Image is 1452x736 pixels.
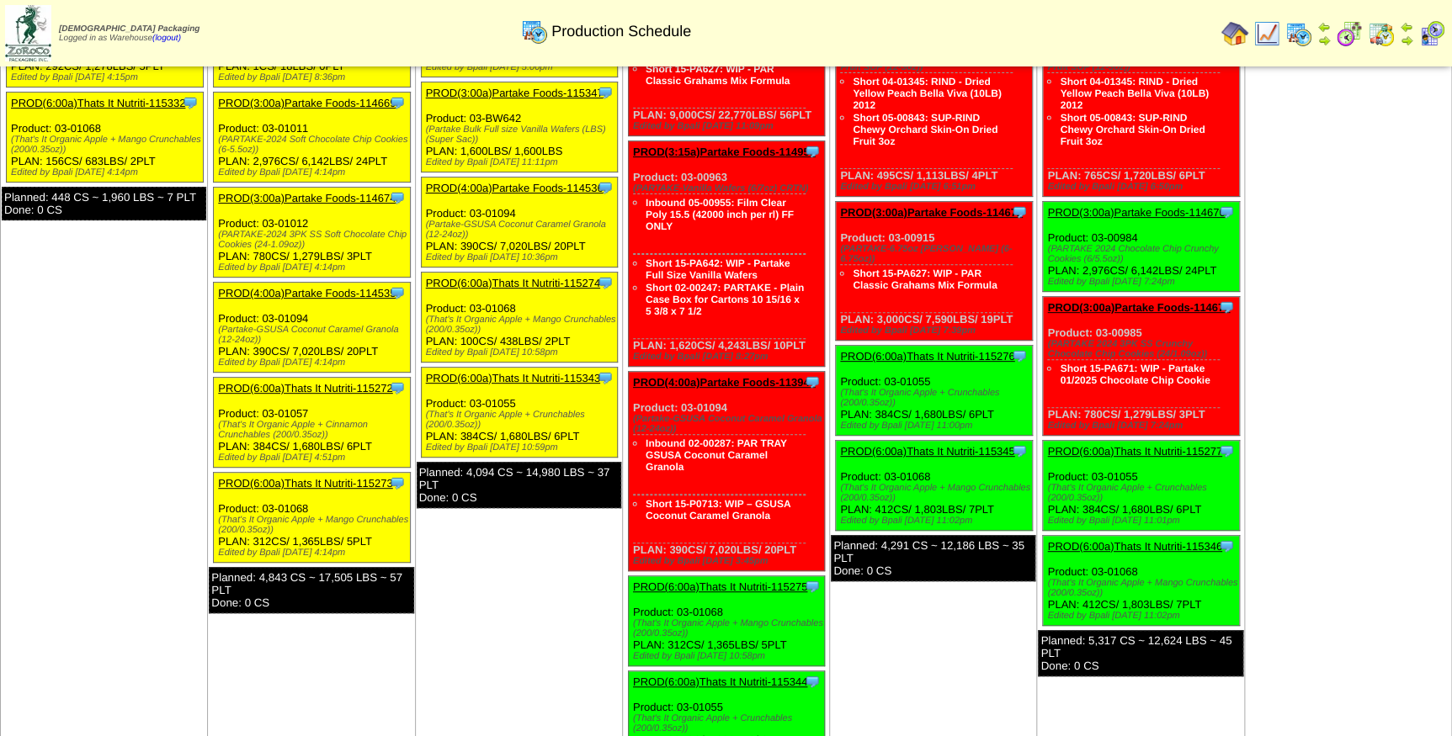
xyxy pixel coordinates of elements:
img: Tooltip [389,189,406,206]
div: Product: 03-01068 PLAN: 412CS / 1,803LBS / 7PLT [1043,536,1240,626]
img: calendarcustomer.gif [1418,20,1445,47]
div: Edited by Bpali [DATE] 4:14pm [11,167,203,177]
div: (PARTAKE-2024 Soft Chocolate Chip Cookies (6-5.5oz)) [218,135,410,155]
a: Short 15-PA642: WIP - Partake Full Size Vanilla Wafers [646,257,790,281]
img: Tooltip [804,373,821,390]
img: calendarprod.gif [521,18,548,45]
a: PROD(6:00a)Thats It Nutriti-115344 [633,675,807,688]
img: Tooltip [597,179,614,196]
div: (Partake Bulk Full size Vanilla Wafers (LBS) (Super Sac)) [426,124,618,145]
a: PROD(4:00a)Partake Foods-114536 [426,182,604,194]
a: PROD(3:00a)Partake Foods-114672 [840,206,1023,219]
div: (That's It Organic Apple + Crunchables (200/0.35oz)) [1047,483,1239,503]
div: Edited by Bpali [DATE] 4:51pm [218,453,410,463]
a: Short 15-PA627: WIP - PAR Classic Grahams Mix Formula [853,267,997,291]
div: Edited by Bpali [DATE] 10:58pm [426,347,618,357]
img: Tooltip [389,94,406,111]
div: Product: 03-01068 PLAN: 156CS / 683LBS / 2PLT [7,93,204,183]
img: Tooltip [1011,204,1028,220]
div: (That's It Organic Apple + Crunchables (200/0.35oz)) [426,410,618,430]
img: Tooltip [804,143,821,160]
div: Edited by Bpali [DATE] 4:14pm [218,167,410,177]
a: PROD(6:00a)Thats It Nutriti-115275 [633,580,807,593]
div: Edited by Bpali [DATE] 8:27pm [633,352,825,362]
div: Product: 03-01094 PLAN: 390CS / 7,020LBS / 20PLT [421,177,618,267]
div: Planned: 4,843 CS ~ 17,505 LBS ~ 57 PLT Done: 0 CS [209,567,413,613]
div: Product: 03-01012 PLAN: 780CS / 1,279LBS / 3PLT [214,188,411,278]
div: Product: 03-01055 PLAN: 384CS / 1,680LBS / 6PLT [421,368,618,458]
div: (PARTAKE-Vanilla Wafers (6/7oz) CRTN) [633,183,825,193]
a: PROD(3:00a)Partake Foods-114674 [218,192,396,204]
a: PROD(3:00a)Partake Foods-115347 [426,87,604,99]
a: PROD(6:00a)Thats It Nutriti-115332 [11,97,185,109]
div: Product: 03-01068 PLAN: 412CS / 1,803LBS / 7PLT [836,441,1033,531]
a: PROD(3:00a)Partake Foods-114669 [218,97,396,109]
img: Tooltip [597,274,614,291]
a: PROD(6:00a)Thats It Nutriti-115276 [840,350,1014,363]
img: Tooltip [1011,442,1028,459]
div: (That's It Organic Apple + Mango Crunchables (200/0.35oz)) [218,515,410,535]
div: Edited by Bpali [DATE] 11:09pm [633,121,825,131]
img: Tooltip [1011,347,1028,364]
div: Edited by Bpali [DATE] 10:36pm [426,252,618,262]
a: Short 05-00843: SUP-RIND Chewy Orchard Skin-On Dried Fruit 3oz [853,112,997,147]
img: Tooltip [182,94,199,111]
div: Edited by Bpali [DATE] 4:15pm [11,72,203,82]
div: Planned: 4,291 CS ~ 12,186 LBS ~ 35 PLT Done: 0 CS [831,535,1035,581]
div: Product: 03-00984 PLAN: 2,976CS / 6,142LBS / 24PLT [1043,202,1240,292]
div: (Partake-GSUSA Coconut Caramel Granola (12-24oz)) [633,414,825,434]
div: Edited by Bpali [DATE] 3:45pm [633,556,825,566]
div: Edited by Bpali [DATE] 11:02pm [1047,611,1239,621]
div: Edited by Bpali [DATE] 4:14pm [218,262,410,273]
div: Product: 03-00963 PLAN: 1,620CS / 4,243LBS / 10PLT [628,141,825,367]
div: Product: 03-01094 PLAN: 390CS / 7,020LBS / 20PLT [214,283,411,373]
img: Tooltip [389,474,406,491]
div: Edited by Bpali [DATE] 11:01pm [1047,516,1239,526]
img: Tooltip [1218,299,1235,315]
img: Tooltip [597,84,614,101]
img: calendarinout.gif [1368,20,1395,47]
img: arrowleft.gif [1400,20,1413,34]
div: Edited by Bpali [DATE] 11:00pm [840,421,1032,431]
div: Edited by Bpali [DATE] 7:24pm [1047,421,1239,431]
img: calendarprod.gif [1285,20,1312,47]
img: arrowright.gif [1400,34,1413,47]
img: calendarblend.gif [1336,20,1363,47]
div: Planned: 5,317 CS ~ 12,624 LBS ~ 45 PLT Done: 0 CS [1038,630,1242,676]
div: Planned: 4,094 CS ~ 14,980 LBS ~ 37 PLT Done: 0 CS [417,462,621,508]
div: (That's It Organic Apple + Mango Crunchables (200/0.35oz)) [426,315,618,335]
div: Edited by Bpali [DATE] 8:36pm [218,72,410,82]
img: Tooltip [597,369,614,386]
a: Inbound 05-00955: Film Clear Poly 15.5 (42000 inch per rl) FF ONLY [646,197,794,232]
div: Edited by Bpali [DATE] 6:50pm [1047,182,1239,192]
div: (That's It Organic Apple + Mango Crunchables (200/0.35oz)) [840,483,1032,503]
div: Edited by Bpali [DATE] 10:58pm [633,651,825,661]
div: (That's It Organic Apple + Mango Crunchables (200/0.35oz)) [633,618,825,638]
a: Short 15-PA671: WIP - Partake 01/2025 Chocolate Chip Cookie [1060,363,1210,386]
div: (That's It Organic Apple + Cinnamon Crunchables (200/0.35oz)) [218,420,410,440]
a: PROD(6:00a)Thats It Nutriti-115346 [1047,540,1221,553]
a: Short 05-00843: SUP-RIND Chewy Orchard Skin-On Dried Fruit 3oz [1060,112,1205,147]
div: Edited by Bpali [DATE] 10:59pm [426,442,618,453]
div: Product: 03-01011 PLAN: 2,976CS / 6,142LBS / 24PLT [214,93,411,183]
div: Edited by Bpali [DATE] 7:24pm [1047,277,1239,287]
div: Product: 03-01068 PLAN: 312CS / 1,365LBS / 5PLT [628,576,825,666]
div: (That's It Organic Apple + Mango Crunchables (200/0.35oz)) [1047,578,1239,598]
div: (PARTAKE-6.75oz [PERSON_NAME] (6-6.75oz)) [840,244,1032,264]
img: Tooltip [389,379,406,396]
a: Short 04-01345: RIND - Dried Yellow Peach Bella Viva (10LB) 2012 [853,76,1002,111]
a: PROD(3:15a)Partake Foods-114953 [633,146,816,158]
a: PROD(4:00a)Partake Foods-113944 [633,376,816,389]
span: Logged in as Warehouse [59,24,199,43]
a: Short 15-PA627: WIP - PAR Classic Grahams Mix Formula [646,63,790,87]
img: Tooltip [804,578,821,595]
div: Edited by Bpali [DATE] 11:11pm [426,157,618,167]
a: PROD(3:00a)Partake Foods-114670 [1047,206,1225,219]
div: (PARTAKE 2024 3PK SS Crunchy Chocolate Chip Cookies (24/1.09oz)) [1047,339,1239,359]
a: PROD(3:00a)Partake Foods-114675 [1047,301,1230,314]
a: PROD(6:00a)Thats It Nutriti-115272 [218,382,392,394]
img: Tooltip [804,673,821,690]
div: (PARTAKE-2024 3PK SS Soft Chocolate Chip Cookies (24-1.09oz)) [218,230,410,250]
div: Product: 03-01055 PLAN: 384CS / 1,680LBS / 6PLT [1043,441,1240,531]
span: [DEMOGRAPHIC_DATA] Packaging [59,24,199,34]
